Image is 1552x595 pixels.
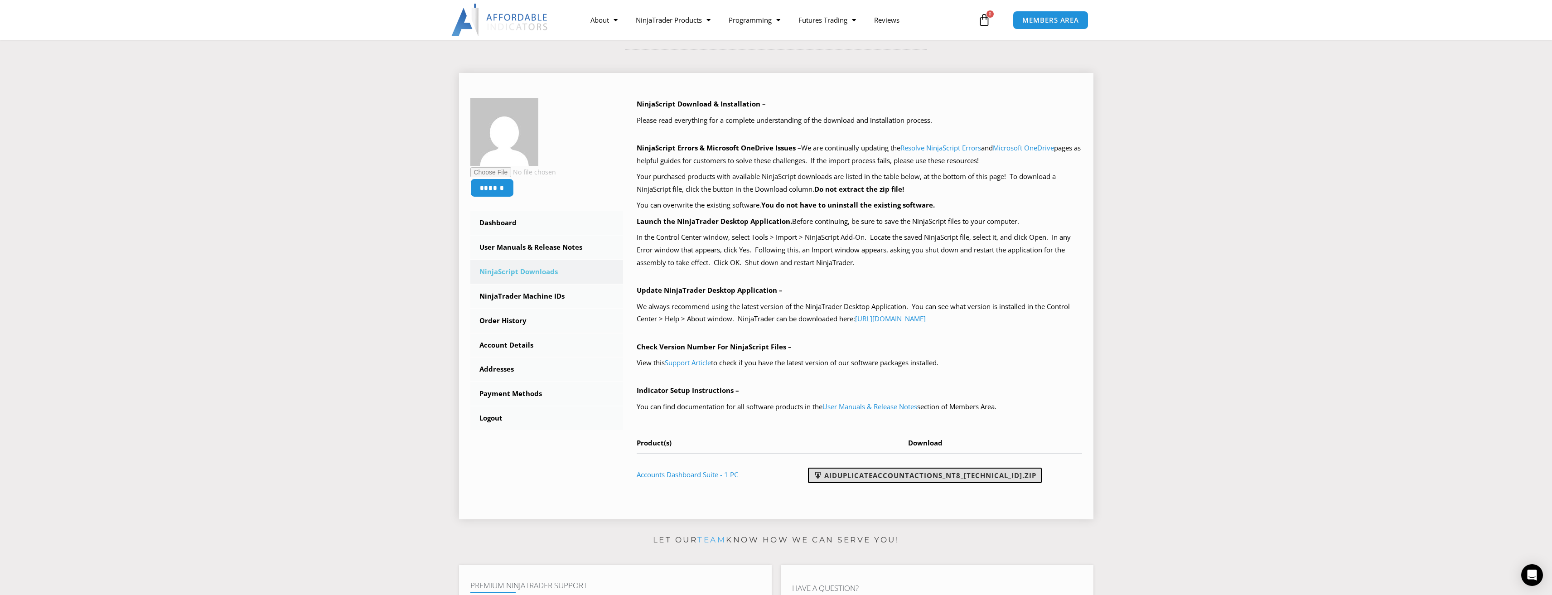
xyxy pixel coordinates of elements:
[470,406,624,430] a: Logout
[637,285,783,295] b: Update NinjaTrader Desktop Application –
[470,260,624,284] a: NinjaScript Downloads
[637,401,1082,413] p: You can find documentation for all software products in the section of Members Area.
[637,143,801,152] b: NinjaScript Errors & Microsoft OneDrive Issues –
[470,309,624,333] a: Order History
[470,98,538,166] img: e5881a922af3a2a9269f31a4e340e985aa7e884a14acf390f09d78fce64003e1
[637,386,739,395] b: Indicator Setup Instructions –
[459,533,1093,547] p: Let our know how we can serve you!
[908,438,943,447] span: Download
[637,114,1082,127] p: Please read everything for a complete understanding of the download and installation process.
[808,468,1042,483] a: AIDuplicateAccountActions_NT8_[TECHNICAL_ID].zip
[470,581,760,590] h4: Premium NinjaTrader Support
[470,358,624,381] a: Addresses
[637,217,792,226] b: Launch the NinjaTrader Desktop Application.
[1521,564,1543,586] div: Open Intercom Messenger
[637,142,1082,167] p: We are continually updating the and pages as helpful guides for customers to solve these challeng...
[792,584,1082,593] h4: Have A Question?
[964,7,1004,33] a: 0
[637,99,766,108] b: NinjaScript Download & Installation –
[637,199,1082,212] p: You can overwrite the existing software.
[637,215,1082,228] p: Before continuing, be sure to save the NinjaScript files to your computer.
[822,402,917,411] a: User Manuals & Release Notes
[637,300,1082,326] p: We always recommend using the latest version of the NinjaTrader Desktop Application. You can see ...
[900,143,981,152] a: Resolve NinjaScript Errors
[470,285,624,308] a: NinjaTrader Machine IDs
[470,211,624,430] nav: Account pages
[761,200,935,209] b: You do not have to uninstall the existing software.
[789,10,865,30] a: Futures Trading
[470,334,624,357] a: Account Details
[720,10,789,30] a: Programming
[470,211,624,235] a: Dashboard
[637,170,1082,196] p: Your purchased products with available NinjaScript downloads are listed in the table below, at th...
[1022,17,1079,24] span: MEMBERS AREA
[581,10,627,30] a: About
[451,4,549,36] img: LogoAI | Affordable Indicators – NinjaTrader
[637,231,1082,269] p: In the Control Center window, select Tools > Import > NinjaScript Add-On. Locate the saved NinjaS...
[637,342,792,351] b: Check Version Number For NinjaScript Files –
[637,438,672,447] span: Product(s)
[814,184,904,193] b: Do not extract the zip file!
[855,314,926,323] a: [URL][DOMAIN_NAME]
[581,10,976,30] nav: Menu
[470,236,624,259] a: User Manuals & Release Notes
[1013,11,1088,29] a: MEMBERS AREA
[637,357,1082,369] p: View this to check if you have the latest version of our software packages installed.
[993,143,1054,152] a: Microsoft OneDrive
[470,382,624,406] a: Payment Methods
[627,10,720,30] a: NinjaTrader Products
[637,470,738,479] a: Accounts Dashboard Suite - 1 PC
[665,358,711,367] a: Support Article
[865,10,909,30] a: Reviews
[697,535,726,544] a: team
[986,10,994,18] span: 0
